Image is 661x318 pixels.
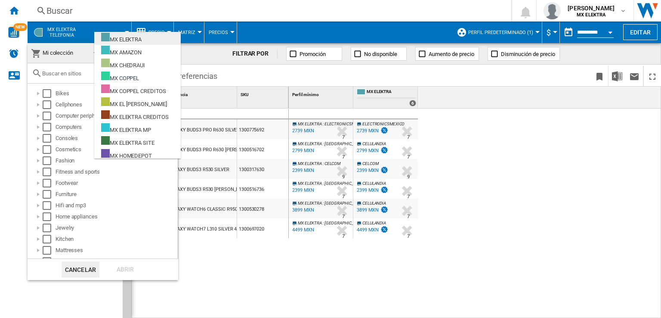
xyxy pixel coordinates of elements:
div: MX HOMEDEPOT [101,149,152,160]
div: Hifi and mp3 [56,201,176,210]
md-checkbox: Select [43,112,56,120]
md-checkbox: Select [43,190,56,199]
md-checkbox: Select [43,235,56,243]
div: Home appliances [56,212,176,221]
span: Mi colección [43,50,73,56]
div: MX EL [PERSON_NAME] [101,97,167,108]
div: MX AMAZON [101,46,142,56]
div: Furniture [56,190,176,199]
div: MX COPPEL CREDITOS [101,84,166,95]
div: Fashion [56,156,176,165]
div: MX ELEKTRA CREDITOS [101,110,169,121]
div: MX ELEKTRA MP [101,123,151,134]
md-checkbox: Select [43,212,56,221]
div: MX CHEDRAUI [101,59,145,69]
md-checkbox: Select [43,257,56,266]
div: Computer peripherals [56,112,176,120]
input: Buscar en sitios [42,70,173,77]
div: MX ELEKTRA SITE [101,136,154,147]
md-checkbox: Select [43,246,56,255]
md-checkbox: Select [43,123,56,131]
div: Consoles [56,134,176,143]
div: Footwear [56,179,176,187]
md-checkbox: Select [43,224,56,232]
md-checkbox: Select [43,179,56,187]
div: Computers [56,123,176,131]
div: Cosmetics [56,145,176,154]
div: MX COPPEL [101,72,139,82]
md-checkbox: Select [43,134,56,143]
md-checkbox: Select [43,156,56,165]
md-checkbox: Select [43,89,56,98]
div: MX ELEKTRA [101,33,142,44]
div: Motorbike accessories [56,257,176,266]
div: Cellphones [56,100,176,109]
div: Mattresses [56,246,176,255]
div: Jewelry [56,224,176,232]
button: Cancelar [62,262,99,277]
md-checkbox: Select [43,201,56,210]
div: Abrir [106,262,144,277]
md-checkbox: Select [43,100,56,109]
md-checkbox: Select [43,145,56,154]
div: Bikes [56,89,176,98]
div: Kitchen [56,235,176,243]
div: Fitness and sports [56,168,176,176]
md-checkbox: Select [43,168,56,176]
